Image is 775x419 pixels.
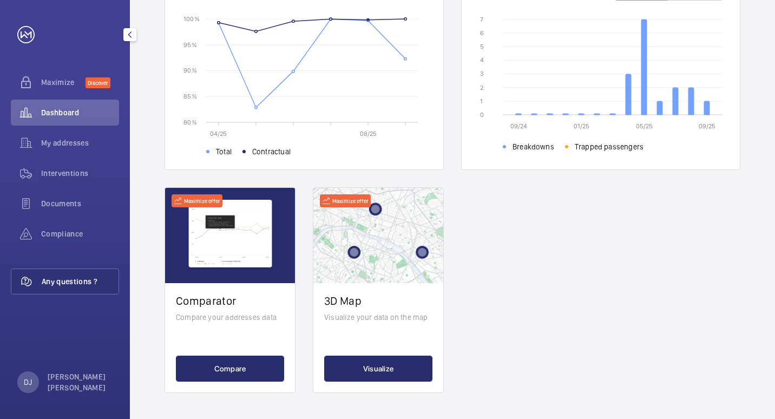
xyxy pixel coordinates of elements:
[183,118,197,126] text: 80 %
[41,77,86,88] span: Maximize
[41,198,119,209] span: Documents
[480,84,483,91] text: 2
[513,141,554,152] span: Breakdowns
[42,276,119,287] span: Any questions ?
[41,168,119,179] span: Interventions
[324,356,432,382] button: Visualize
[41,107,119,118] span: Dashboard
[324,312,432,323] p: Visualize your data on the map
[480,111,484,119] text: 0
[183,41,197,48] text: 95 %
[480,16,483,23] text: 7
[41,138,119,148] span: My addresses
[183,67,197,74] text: 90 %
[480,70,484,77] text: 3
[510,122,527,130] text: 09/24
[216,146,232,157] span: Total
[324,294,432,307] h2: 3D Map
[183,93,197,100] text: 85 %
[252,146,291,157] span: Contractual
[172,194,222,207] div: Maximize offer
[480,97,483,105] text: 1
[320,194,371,207] div: Maximize offer
[176,356,284,382] button: Compare
[86,77,110,88] span: Discover
[210,130,227,138] text: 04/25
[575,141,643,152] span: Trapped passengers
[176,312,284,323] p: Compare your addresses data
[24,377,32,388] p: DJ
[480,43,484,50] text: 5
[480,56,484,64] text: 4
[48,371,113,393] p: [PERSON_NAME] [PERSON_NAME]
[176,294,284,307] h2: Comparator
[183,15,200,22] text: 100 %
[636,122,653,130] text: 05/25
[41,228,119,239] span: Compliance
[699,122,715,130] text: 09/25
[360,130,377,138] text: 08/25
[574,122,589,130] text: 01/25
[480,29,484,37] text: 6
